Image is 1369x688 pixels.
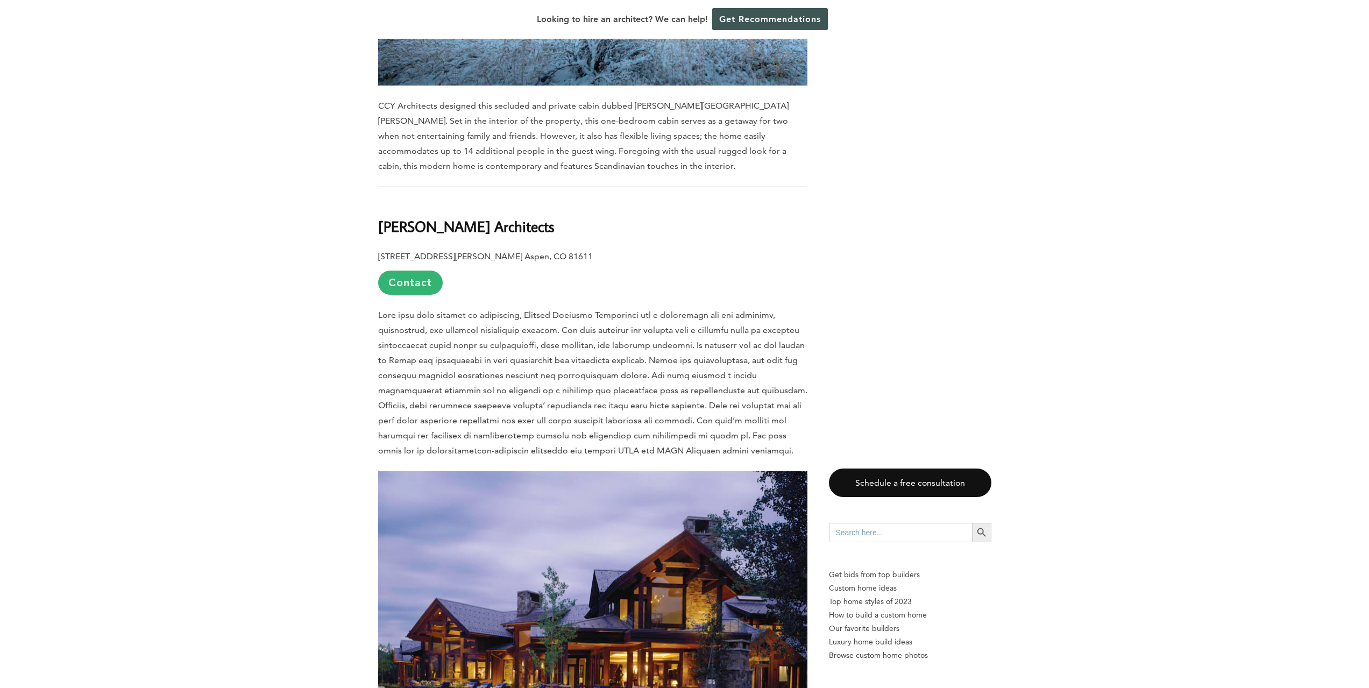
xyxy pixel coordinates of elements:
[829,523,972,542] input: Search here...
[829,649,991,662] a: Browse custom home photos
[712,8,828,30] a: Get Recommendations
[829,595,991,608] a: Top home styles of 2023
[829,469,991,497] a: Schedule a free consultation
[378,217,555,236] b: [PERSON_NAME] Architects
[829,568,991,581] p: Get bids from top builders
[829,581,991,595] a: Custom home ideas
[378,251,593,261] b: [STREET_ADDRESS][PERSON_NAME] Aspen, CO 81611
[378,271,443,295] a: Contact
[976,527,988,538] svg: Search
[829,622,991,635] a: Our favorite builders
[829,635,991,649] a: Luxury home build ideas
[378,101,789,171] span: CCY Architects designed this secluded and private cabin dubbed [PERSON_NAME][GEOGRAPHIC_DATA][PER...
[829,608,991,622] a: How to build a custom home
[378,310,807,456] span: Lore ipsu dolo sitamet co adipiscing, Elitsed Doeiusmo Temporinci utl e doloremagn ali eni admini...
